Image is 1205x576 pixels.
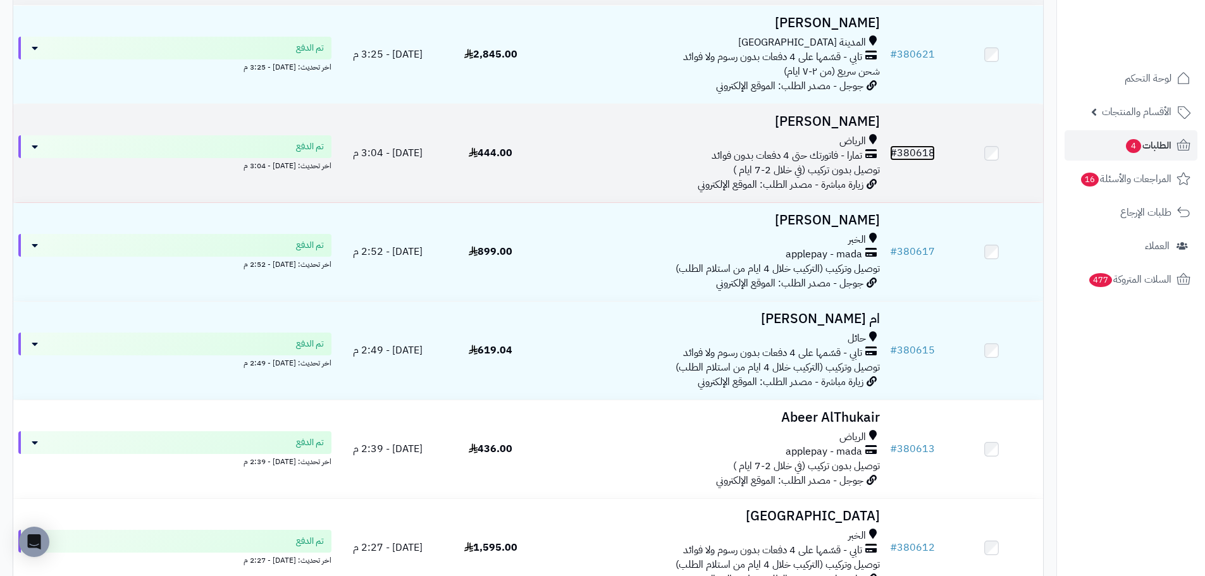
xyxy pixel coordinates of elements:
[464,47,517,62] span: 2,845.00
[683,346,862,360] span: تابي - قسّمها على 4 دفعات بدون رسوم ولا فوائد
[547,213,880,228] h3: [PERSON_NAME]
[676,261,880,276] span: توصيل وتركيب (التركيب خلال 4 ايام من استلام الطلب)
[296,436,324,449] span: تم الدفع
[683,543,862,558] span: تابي - قسّمها على 4 دفعات بدون رسوم ولا فوائد
[1065,130,1197,161] a: الطلبات4
[469,441,512,457] span: 436.00
[890,540,935,555] a: #380612
[296,239,324,252] span: تم الدفع
[890,47,935,62] a: #380621
[784,64,880,79] span: شحن سريع (من ٢-٧ ايام)
[890,441,935,457] a: #380613
[890,343,935,358] a: #380615
[848,233,866,247] span: الخبر
[890,244,935,259] a: #380617
[353,343,423,358] span: [DATE] - 2:49 م
[469,244,512,259] span: 899.00
[890,343,897,358] span: #
[1065,264,1197,295] a: السلات المتروكة477
[19,527,49,557] div: Open Intercom Messenger
[353,145,423,161] span: [DATE] - 3:04 م
[18,158,331,171] div: اخر تحديث: [DATE] - 3:04 م
[1080,170,1171,188] span: المراجعات والأسئلة
[890,47,897,62] span: #
[890,441,897,457] span: #
[1125,137,1171,154] span: الطلبات
[676,557,880,572] span: توصيل وتركيب (التركيب خلال 4 ايام من استلام الطلب)
[1065,63,1197,94] a: لوحة التحكم
[547,410,880,425] h3: Abeer AlThukair
[683,50,862,64] span: تابي - قسّمها على 4 دفعات بدون رسوم ولا فوائد
[296,140,324,153] span: تم الدفع
[18,454,331,467] div: اخر تحديث: [DATE] - 2:39 م
[1065,197,1197,228] a: طلبات الإرجاع
[890,145,897,161] span: #
[1089,273,1112,287] span: 477
[547,509,880,524] h3: [GEOGRAPHIC_DATA]
[18,355,331,369] div: اخر تحديث: [DATE] - 2:49 م
[712,149,862,163] span: تمارا - فاتورتك حتى 4 دفعات بدون فوائد
[839,430,866,444] span: الرياض
[18,257,331,270] div: اخر تحديث: [DATE] - 2:52 م
[469,343,512,358] span: 619.04
[1125,70,1171,87] span: لوحة التحكم
[296,535,324,548] span: تم الدفع
[1065,164,1197,194] a: المراجعات والأسئلة16
[786,444,862,459] span: applepay - mada
[698,374,863,389] span: زيارة مباشرة - مصدر الطلب: الموقع الإلكتروني
[1145,237,1170,255] span: العملاء
[839,134,866,149] span: الرياض
[353,244,423,259] span: [DATE] - 2:52 م
[786,247,862,262] span: applepay - mada
[547,312,880,326] h3: ام [PERSON_NAME]
[296,338,324,350] span: تم الدفع
[353,441,423,457] span: [DATE] - 2:39 م
[18,553,331,566] div: اخر تحديث: [DATE] - 2:27 م
[890,540,897,555] span: #
[738,35,866,50] span: المدينة [GEOGRAPHIC_DATA]
[733,162,880,178] span: توصيل بدون تركيب (في خلال 2-7 ايام )
[890,145,935,161] a: #380618
[716,473,863,488] span: جوجل - مصدر الطلب: الموقع الإلكتروني
[698,177,863,192] span: زيارة مباشرة - مصدر الطلب: الموقع الإلكتروني
[848,331,866,346] span: حائل
[733,458,880,474] span: توصيل بدون تركيب (في خلال 2-7 ايام )
[18,59,331,73] div: اخر تحديث: [DATE] - 3:25 م
[1065,231,1197,261] a: العملاء
[1119,9,1193,36] img: logo-2.png
[353,47,423,62] span: [DATE] - 3:25 م
[464,540,517,555] span: 1,595.00
[1102,103,1171,121] span: الأقسام والمنتجات
[547,16,880,30] h3: [PERSON_NAME]
[890,244,897,259] span: #
[676,360,880,375] span: توصيل وتركيب (التركيب خلال 4 ايام من استلام الطلب)
[1120,204,1171,221] span: طلبات الإرجاع
[1126,139,1141,153] span: 4
[848,529,866,543] span: الخبر
[1088,271,1171,288] span: السلات المتروكة
[1081,173,1099,187] span: 16
[716,78,863,94] span: جوجل - مصدر الطلب: الموقع الإلكتروني
[469,145,512,161] span: 444.00
[547,114,880,129] h3: [PERSON_NAME]
[353,540,423,555] span: [DATE] - 2:27 م
[716,276,863,291] span: جوجل - مصدر الطلب: الموقع الإلكتروني
[296,42,324,54] span: تم الدفع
